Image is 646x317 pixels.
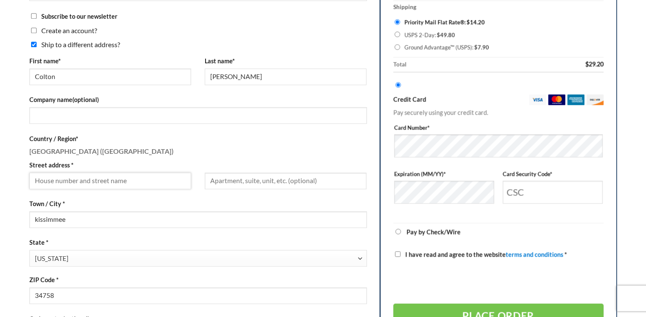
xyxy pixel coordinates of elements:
[437,31,440,38] span: $
[567,94,584,105] img: amex
[205,56,366,66] label: Last name
[502,181,602,204] input: CSC
[29,250,367,266] span: State
[506,251,563,258] a: terms and conditions
[29,147,174,155] strong: [GEOGRAPHIC_DATA] ([GEOGRAPHIC_DATA])
[393,1,603,13] th: Shipping
[548,94,565,105] img: mastercard
[394,123,603,132] label: Card Number
[41,26,97,34] span: Create an account?
[437,31,455,38] bdi: 49.80
[474,44,489,51] bdi: 7.90
[41,40,120,48] span: Ship to a different address?
[466,19,485,25] bdi: 14.20
[72,96,99,103] span: (optional)
[585,60,603,68] bdi: 29.20
[29,95,367,105] label: Company name
[585,60,588,68] span: $
[406,228,460,235] label: Pay by Check/Wire
[586,94,603,105] img: discover
[205,173,366,189] input: Apartment, suite, unit, etc. (optional)
[404,41,602,54] label: Ground Advantage™ (USPS):
[404,16,602,28] label: Priority Mail Flat Rate®:
[466,19,470,25] span: $
[29,199,367,209] label: Town / City
[29,160,191,170] label: Street address
[405,251,563,258] span: I have read and agree to the website
[394,170,494,178] label: Expiration (MM/YY)
[31,13,37,19] input: Subscribe to our newsletter
[474,44,477,51] span: $
[393,57,556,73] th: Total
[393,94,603,105] label: Credit Card
[529,94,546,105] img: visa
[394,120,603,216] fieldset: Payment Info
[31,28,37,33] input: Create an account?
[35,250,357,267] span: Florida
[29,173,191,189] input: House number and street name
[393,108,603,117] p: Pay securely using your credit card.
[41,13,117,20] span: Subscribe to our newsletter
[29,134,367,144] label: Country / Region
[31,42,37,47] input: Ship to a different address?
[404,28,602,41] label: USPS 2-Day:
[29,238,367,247] label: State
[395,251,400,257] input: I have read and agree to the websiteterms and conditions *
[393,266,523,299] iframe: reCAPTCHA
[502,170,602,178] label: Card Security Code
[29,56,191,66] label: First name
[29,275,367,285] label: ZIP Code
